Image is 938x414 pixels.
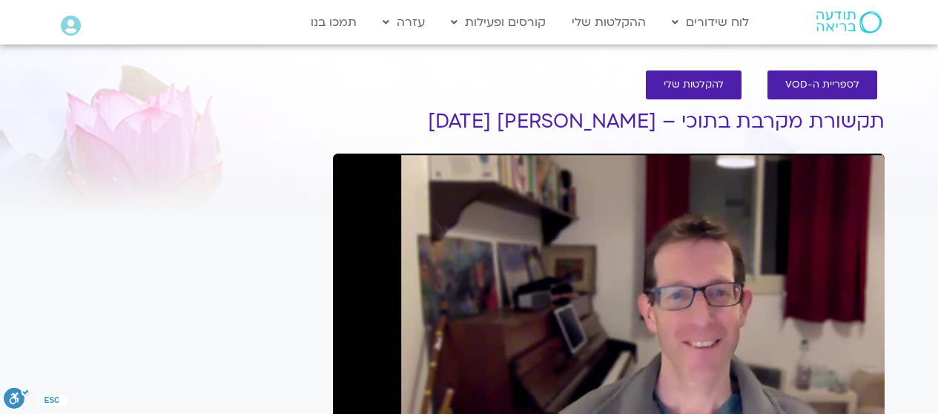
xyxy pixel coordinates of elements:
[664,8,756,36] a: לוח שידורים
[375,8,432,36] a: עזרה
[303,8,364,36] a: תמכו בנו
[333,111,885,133] h1: תקשורת מקרבת בתוכי – [PERSON_NAME] [DATE]
[646,70,742,99] a: להקלטות שלי
[443,8,553,36] a: קורסים ופעילות
[664,79,724,91] span: להקלטות שלי
[785,79,859,91] span: לספריית ה-VOD
[767,70,877,99] a: לספריית ה-VOD
[816,11,882,33] img: תודעה בריאה
[564,8,653,36] a: ההקלטות שלי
